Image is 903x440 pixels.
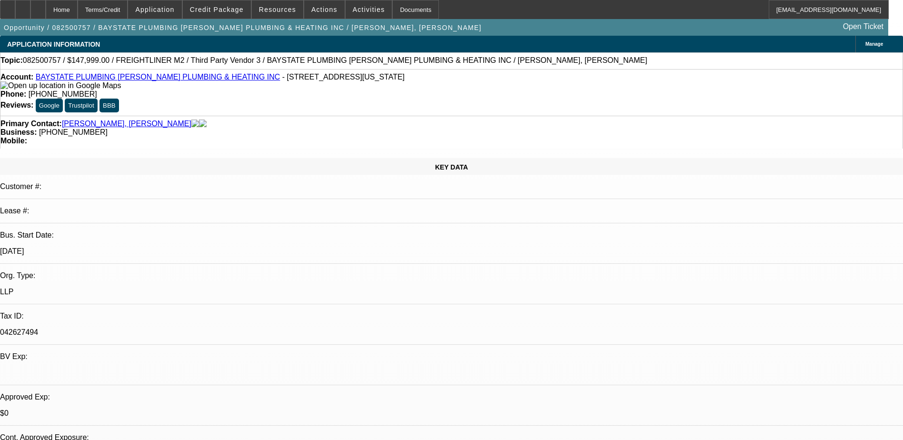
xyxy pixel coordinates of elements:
[259,6,296,13] span: Resources
[190,6,244,13] span: Credit Package
[39,128,108,136] span: [PHONE_NUMBER]
[135,6,174,13] span: Application
[36,99,63,112] button: Google
[353,6,385,13] span: Activities
[252,0,303,19] button: Resources
[36,73,280,81] a: BAYSTATE PLUMBING [PERSON_NAME] PLUMBING & HEATING INC
[183,0,251,19] button: Credit Package
[99,99,119,112] button: BBB
[29,90,97,98] span: [PHONE_NUMBER]
[7,40,100,48] span: APPLICATION INFORMATION
[0,120,62,128] strong: Primary Contact:
[435,163,468,171] span: KEY DATA
[304,0,345,19] button: Actions
[839,19,887,35] a: Open Ticket
[191,120,199,128] img: facebook-icon.png
[865,41,883,47] span: Manage
[199,120,207,128] img: linkedin-icon.png
[0,81,121,90] img: Open up location in Google Maps
[0,90,26,98] strong: Phone:
[4,24,482,31] span: Opportunity / 082500757 / BAYSTATE PLUMBING [PERSON_NAME] PLUMBING & HEATING INC / [PERSON_NAME],...
[311,6,337,13] span: Actions
[0,137,27,145] strong: Mobile:
[0,101,33,109] strong: Reviews:
[62,120,191,128] a: [PERSON_NAME], [PERSON_NAME]
[65,99,97,112] button: Trustpilot
[0,128,37,136] strong: Business:
[282,73,405,81] span: - [STREET_ADDRESS][US_STATE]
[0,56,23,65] strong: Topic:
[0,73,33,81] strong: Account:
[23,56,647,65] span: 082500757 / $147,999.00 / FREIGHTLINER M2 / Third Party Vendor 3 / BAYSTATE PLUMBING [PERSON_NAME...
[346,0,392,19] button: Activities
[128,0,181,19] button: Application
[0,81,121,90] a: View Google Maps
